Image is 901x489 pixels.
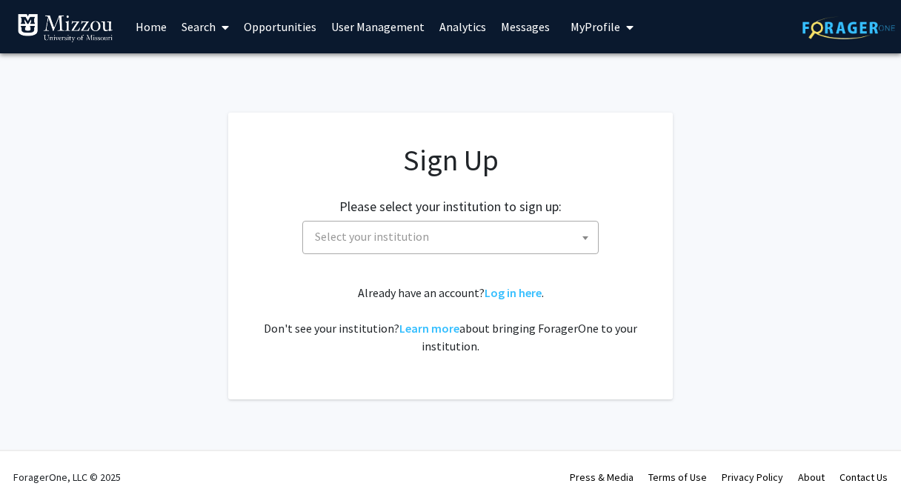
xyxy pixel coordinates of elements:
[309,222,598,252] span: Select your institution
[840,470,888,484] a: Contact Us
[236,1,324,53] a: Opportunities
[174,1,236,53] a: Search
[128,1,174,53] a: Home
[493,1,557,53] a: Messages
[315,229,429,244] span: Select your institution
[485,285,542,300] a: Log in here
[258,142,643,178] h1: Sign Up
[798,470,825,484] a: About
[258,284,643,355] div: Already have an account? . Don't see your institution? about bringing ForagerOne to your institut...
[17,13,113,43] img: University of Missouri Logo
[399,321,459,336] a: Learn more about bringing ForagerOne to your institution
[339,199,562,215] h2: Please select your institution to sign up:
[11,422,63,478] iframe: Chat
[722,470,783,484] a: Privacy Policy
[302,221,599,254] span: Select your institution
[802,16,895,39] img: ForagerOne Logo
[432,1,493,53] a: Analytics
[571,19,620,34] span: My Profile
[570,470,634,484] a: Press & Media
[324,1,432,53] a: User Management
[648,470,707,484] a: Terms of Use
